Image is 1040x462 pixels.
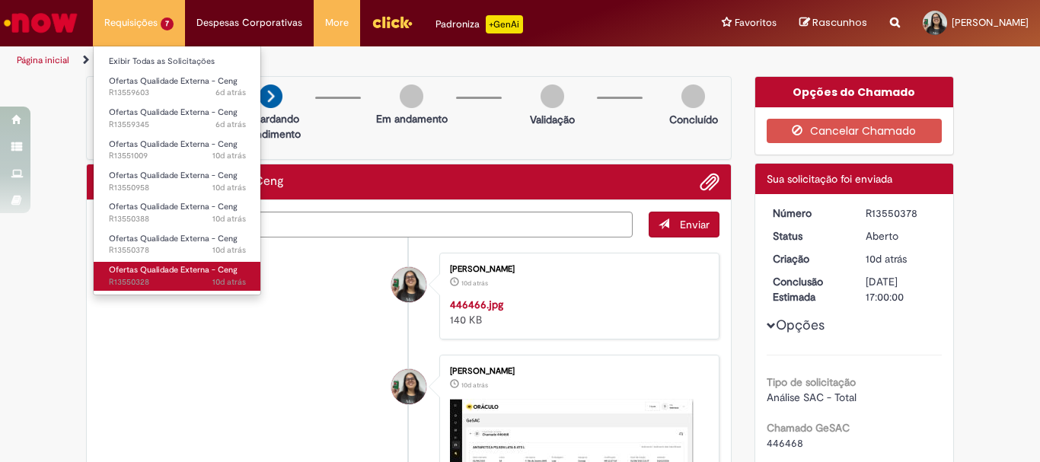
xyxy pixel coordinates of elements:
[109,139,238,150] span: Ofertas Qualidade Externa - Ceng
[109,276,246,288] span: R13550328
[400,84,423,108] img: img-circle-grey.png
[761,228,855,244] dt: Status
[450,367,703,376] div: [PERSON_NAME]
[2,8,80,38] img: ServiceNow
[94,53,261,70] a: Exibir Todas as Solicitações
[109,170,238,181] span: Ofertas Qualidade Externa - Ceng
[94,231,261,259] a: Aberto R13550378 : Ofertas Qualidade Externa - Ceng
[109,233,238,244] span: Ofertas Qualidade Externa - Ceng
[486,15,523,33] p: +GenAi
[680,218,710,231] span: Enviar
[212,244,246,256] time: 19/09/2025 12:04:20
[866,206,936,221] div: R13550378
[109,107,238,118] span: Ofertas Qualidade Externa - Ceng
[376,111,448,126] p: Em andamento
[812,15,867,30] span: Rascunhos
[530,112,575,127] p: Validação
[391,369,426,404] div: Fernanda Hamada Pereira
[372,11,413,33] img: click_logo_yellow_360x200.png
[94,73,261,101] a: Aberto R13559603 : Ofertas Qualidade Externa - Ceng
[109,87,246,99] span: R13559603
[212,150,246,161] time: 19/09/2025 14:38:51
[98,212,633,237] textarea: Digite sua mensagem aqui...
[109,182,246,194] span: R13550958
[94,199,261,227] a: Aberto R13550388 : Ofertas Qualidade Externa - Ceng
[952,16,1029,29] span: [PERSON_NAME]
[767,390,857,404] span: Análise SAC - Total
[109,244,246,256] span: R13550378
[109,119,246,131] span: R13559345
[767,436,803,450] span: 446468
[259,84,282,108] img: arrow-next.png
[799,16,867,30] a: Rascunhos
[212,244,246,256] span: 10d atrás
[215,119,246,130] time: 23/09/2025 14:31:05
[435,15,523,33] div: Padroniza
[681,84,705,108] img: img-circle-grey.png
[461,279,488,288] time: 19/09/2025 12:04:10
[212,276,246,288] time: 19/09/2025 11:52:58
[761,251,855,266] dt: Criação
[161,18,174,30] span: 7
[215,87,246,98] span: 6d atrás
[450,297,703,327] div: 140 KB
[212,276,246,288] span: 10d atrás
[212,182,246,193] span: 10d atrás
[866,252,907,266] time: 19/09/2025 12:04:18
[17,54,69,66] a: Página inicial
[212,150,246,161] span: 10d atrás
[104,15,158,30] span: Requisições
[866,251,936,266] div: 19/09/2025 12:04:18
[109,213,246,225] span: R13550388
[94,167,261,196] a: Aberto R13550958 : Ofertas Qualidade Externa - Ceng
[669,112,718,127] p: Concluído
[866,228,936,244] div: Aberto
[109,201,238,212] span: Ofertas Qualidade Externa - Ceng
[11,46,682,75] ul: Trilhas de página
[541,84,564,108] img: img-circle-grey.png
[461,279,488,288] span: 10d atrás
[212,213,246,225] span: 10d atrás
[109,75,238,87] span: Ofertas Qualidade Externa - Ceng
[866,252,907,266] span: 10d atrás
[109,150,246,162] span: R13551009
[215,119,246,130] span: 6d atrás
[391,267,426,302] div: Fernanda Hamada Pereira
[761,274,855,304] dt: Conclusão Estimada
[94,136,261,164] a: Aberto R13551009 : Ofertas Qualidade Externa - Ceng
[325,15,349,30] span: More
[212,182,246,193] time: 19/09/2025 14:27:46
[93,46,261,295] ul: Requisições
[94,262,261,290] a: Aberto R13550328 : Ofertas Qualidade Externa - Ceng
[767,421,850,435] b: Chamado GeSAC
[450,265,703,274] div: [PERSON_NAME]
[700,172,719,192] button: Adicionar anexos
[109,264,238,276] span: Ofertas Qualidade Externa - Ceng
[649,212,719,237] button: Enviar
[755,77,954,107] div: Opções do Chamado
[866,274,936,304] div: [DATE] 17:00:00
[234,111,308,142] p: Aguardando atendimento
[461,381,488,390] span: 10d atrás
[767,119,943,143] button: Cancelar Chamado
[212,213,246,225] time: 19/09/2025 12:06:45
[450,298,503,311] a: 446466.jpg
[767,172,892,186] span: Sua solicitação foi enviada
[196,15,302,30] span: Despesas Corporativas
[94,104,261,132] a: Aberto R13559345 : Ofertas Qualidade Externa - Ceng
[767,375,856,389] b: Tipo de solicitação
[735,15,777,30] span: Favoritos
[761,206,855,221] dt: Número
